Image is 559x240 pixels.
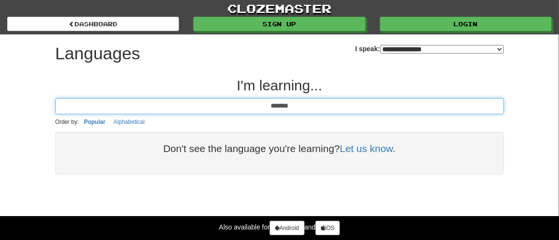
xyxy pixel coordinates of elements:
a: Sign up [193,17,365,31]
a: Let us know [340,143,393,154]
a: Android [270,221,304,235]
div: Don't see the language you're learning? . [65,142,495,155]
h2: I'm learning... [55,77,504,93]
button: Alphabetical [111,117,148,127]
a: Login [380,17,552,31]
button: Popular [81,117,108,127]
label: I speak: [355,44,504,54]
select: I speak: [380,45,504,54]
a: dashboard [7,17,179,31]
a: iOS [316,221,340,235]
small: Order by: [55,119,79,125]
h1: Languages [55,44,140,63]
